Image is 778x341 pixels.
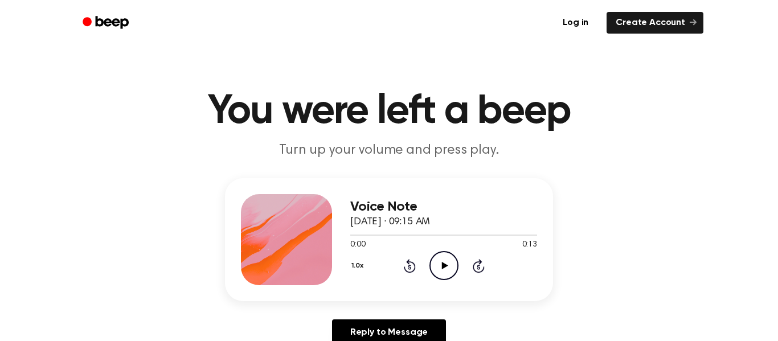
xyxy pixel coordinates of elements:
a: Log in [551,10,600,36]
span: 0:13 [522,239,537,251]
p: Turn up your volume and press play. [170,141,608,160]
span: [DATE] · 09:15 AM [350,217,430,227]
h3: Voice Note [350,199,537,215]
h1: You were left a beep [97,91,681,132]
a: Beep [75,12,139,34]
span: 0:00 [350,239,365,251]
a: Create Account [607,12,703,34]
button: 1.0x [350,256,367,276]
